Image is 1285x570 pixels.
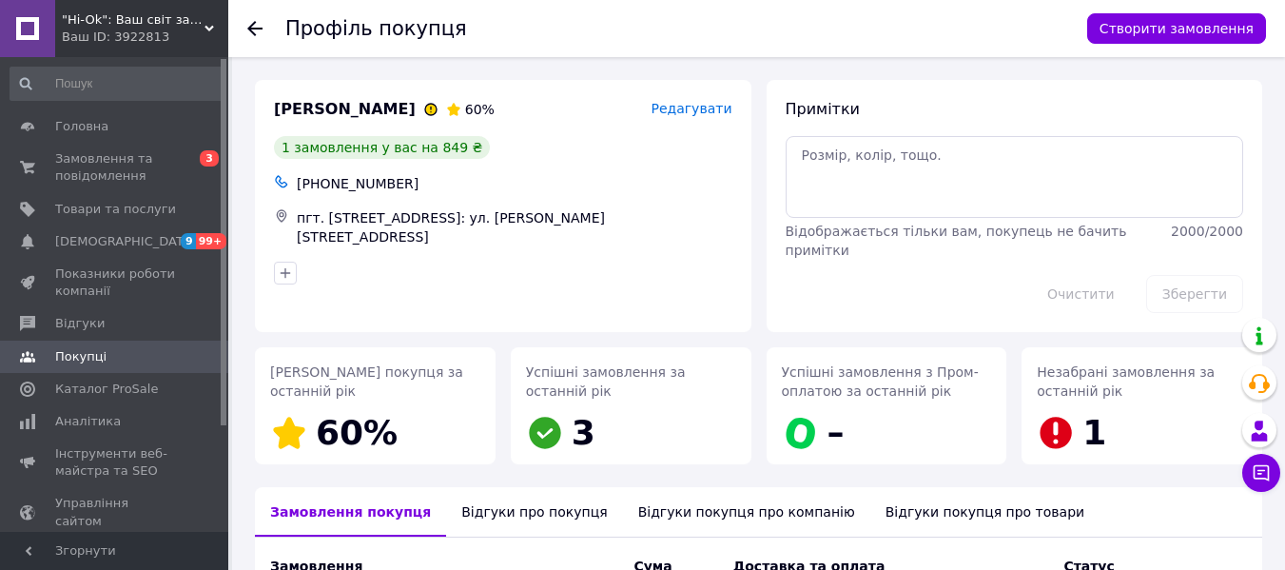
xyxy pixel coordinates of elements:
[827,413,845,452] span: –
[181,233,196,249] span: 9
[786,100,860,118] span: Примітки
[786,224,1127,258] span: Відображається тільки вам, покупець не бачить примітки
[1087,13,1266,44] button: Створити замовлення
[62,11,204,29] span: "Hi-Ok": Ваш світ затишку та комфорту!
[55,201,176,218] span: Товари та послуги
[10,67,224,101] input: Пошук
[55,233,196,250] span: [DEMOGRAPHIC_DATA]
[55,118,108,135] span: Головна
[55,265,176,300] span: Показники роботи компанії
[200,150,219,167] span: 3
[55,445,176,480] span: Інструменти веб-майстра та SEO
[196,233,227,249] span: 99+
[316,413,398,452] span: 60%
[623,487,870,537] div: Відгуки покупця про компанію
[651,101,731,116] span: Редагувати
[1037,364,1215,399] span: Незабрані замовлення за останній рік
[1082,413,1106,452] span: 1
[55,413,121,430] span: Аналітика
[572,413,595,452] span: 3
[55,150,176,185] span: Замовлення та повідомлення
[274,136,490,159] div: 1 замовлення у вас на 849 ₴
[293,170,736,197] div: [PHONE_NUMBER]
[1171,224,1243,239] span: 2000 / 2000
[870,487,1100,537] div: Відгуки покупця про товари
[274,99,416,121] span: [PERSON_NAME]
[270,364,463,399] span: [PERSON_NAME] покупця за останній рік
[55,348,107,365] span: Покупці
[55,495,176,529] span: Управління сайтом
[293,205,736,250] div: пгт. [STREET_ADDRESS]: ул. [PERSON_NAME][STREET_ADDRESS]
[55,315,105,332] span: Відгуки
[55,381,158,398] span: Каталог ProSale
[285,17,467,40] h1: Профіль покупця
[446,487,622,537] div: Відгуки про покупця
[247,19,263,38] div: Повернутися назад
[782,364,979,399] span: Успішні замовлення з Пром-оплатою за останній рік
[255,487,446,537] div: Замовлення покупця
[465,102,495,117] span: 60%
[62,29,228,46] div: Ваш ID: 3922813
[1242,454,1280,492] button: Чат з покупцем
[526,364,686,399] span: Успішні замовлення за останній рік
